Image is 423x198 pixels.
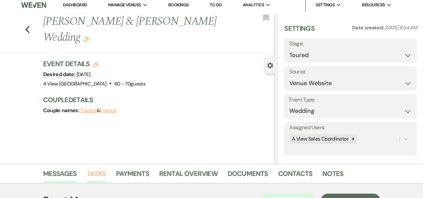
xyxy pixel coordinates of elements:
[43,168,77,183] a: Messages
[84,36,89,42] button: Edit
[81,108,97,113] button: Fiance
[43,107,81,114] span: Couple names:
[289,39,412,49] label: Stage:
[116,168,149,183] a: Payments
[43,59,146,68] h3: Event Details
[159,168,218,183] a: Rental Overview
[87,168,106,183] a: Tasks
[81,107,116,114] span: &
[352,24,385,31] span: Date created:
[289,95,412,105] label: Event Type:
[278,168,313,183] a: Contacts
[290,134,349,144] div: A View Sales Coordinator
[267,62,273,68] button: Close lead details
[63,2,87,8] a: Dashboard
[289,67,412,77] label: Source:
[108,2,141,8] span: Manage Venues
[43,80,107,87] span: A View [GEOGRAPHIC_DATA]
[243,2,264,8] span: Analytics
[43,14,226,45] h1: [PERSON_NAME] & [PERSON_NAME] Wedding
[385,24,417,31] span: [DATE] 8:54 AM
[114,80,146,87] span: 60 - 70 guests
[228,168,268,183] a: Documents
[362,2,385,8] span: Resources
[43,95,269,105] h3: Couple Details
[322,168,343,183] a: Notes
[284,24,315,38] h3: Settings
[316,2,335,8] span: Settings
[43,71,77,78] span: Desired date:
[100,108,116,113] button: Fiance
[289,123,412,133] label: Assigned Users:
[77,71,91,78] span: [DATE]
[168,2,189,8] a: Bookings
[210,2,222,8] a: To Do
